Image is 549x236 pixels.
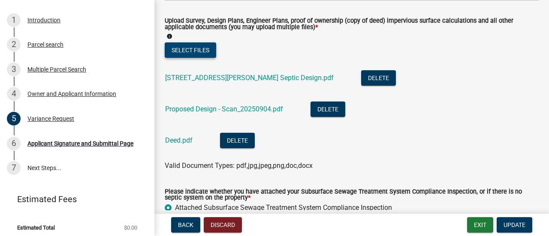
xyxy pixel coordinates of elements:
[27,116,74,122] div: Variance Request
[175,203,392,213] label: Attached Subsurface Sewage Treatment System Compliance Inspection
[467,217,493,233] button: Exit
[7,87,21,101] div: 4
[27,42,63,48] div: Parcel search
[361,70,396,86] button: Delete
[178,221,193,228] span: Back
[165,161,313,170] span: Valid Document Types: pdf,jpg,jpeg,png,doc,docx
[166,33,172,39] i: info
[27,17,60,23] div: Introduction
[497,217,532,233] button: Update
[504,221,525,228] span: Update
[220,133,255,148] button: Delete
[7,38,21,51] div: 2
[311,105,345,114] wm-modal-confirm: Delete Document
[7,191,141,208] a: Estimated Fees
[165,136,193,144] a: Deed.pdf
[171,217,200,233] button: Back
[27,66,86,72] div: Multiple Parcel Search
[165,74,334,82] a: [STREET_ADDRESS][PERSON_NAME] Septic Design.pdf
[220,137,255,145] wm-modal-confirm: Delete Document
[7,137,21,150] div: 6
[165,105,283,113] a: Proposed Design - Scan_20250904.pdf
[124,225,137,230] span: $0.00
[7,112,21,125] div: 5
[361,74,396,82] wm-modal-confirm: Delete Document
[7,13,21,27] div: 1
[165,42,216,58] button: Select files
[17,225,55,230] span: Estimated Total
[165,18,539,30] label: Upload Survey, Design Plans, Engineer Plans, proof of ownership (copy of deed) impervious surface...
[204,217,242,233] button: Discard
[27,91,116,97] div: Owner and Applicant Information
[165,189,539,201] label: Please indicate whether you have attached your Subsurface Sewage Treatment System Compliance Insp...
[311,102,345,117] button: Delete
[7,161,21,175] div: 7
[27,140,133,146] div: Applicant Signature and Submittal Page
[7,63,21,76] div: 3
